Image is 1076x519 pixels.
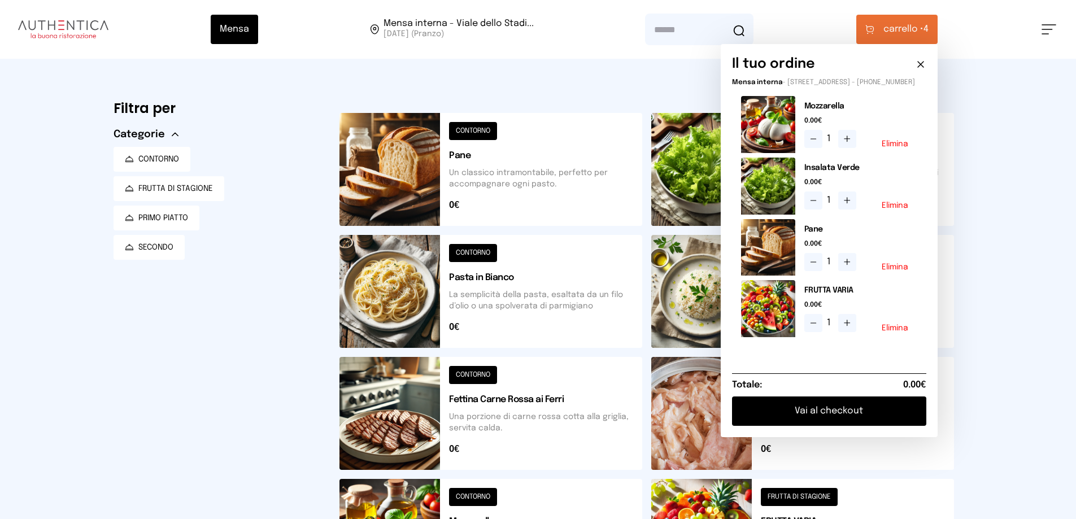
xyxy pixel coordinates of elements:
[732,55,815,73] h6: Il tuo ordine
[138,154,179,165] span: CONTORNO
[883,23,923,36] span: carrello •
[384,19,534,40] span: Viale dello Stadio, 77, 05100 Terni TR, Italia
[114,99,321,117] h6: Filtra per
[804,162,917,173] h2: Insalata Verde
[114,127,165,142] span: Categorie
[18,20,108,38] img: logo.8f33a47.png
[804,239,917,248] span: 0.00€
[804,300,917,309] span: 0.00€
[741,280,795,337] img: media
[883,23,929,36] span: 4
[804,178,917,187] span: 0.00€
[882,324,908,332] button: Elimina
[882,140,908,148] button: Elimina
[882,263,908,271] button: Elimina
[741,219,795,276] img: media
[211,15,258,44] button: Mensa
[804,224,917,235] h2: Pane
[903,378,926,392] span: 0.00€
[114,235,185,260] button: SECONDO
[741,96,795,153] img: media
[138,212,188,224] span: PRIMO PIATTO
[856,15,938,44] button: carrello •4
[732,79,782,86] span: Mensa interna
[804,116,917,125] span: 0.00€
[138,242,173,253] span: SECONDO
[114,127,178,142] button: Categorie
[804,101,917,112] h2: Mozzarella
[138,183,213,194] span: FRUTTA DI STAGIONE
[804,285,917,296] h2: FRUTTA VARIA
[114,206,199,230] button: PRIMO PIATTO
[827,255,834,269] span: 1
[114,147,190,172] button: CONTORNO
[732,78,926,87] p: - [STREET_ADDRESS] - [PHONE_NUMBER]
[827,194,834,207] span: 1
[741,158,795,215] img: media
[827,316,834,330] span: 1
[882,202,908,210] button: Elimina
[732,378,762,392] h6: Totale:
[384,28,534,40] span: [DATE] (Pranzo)
[732,396,926,426] button: Vai al checkout
[114,176,224,201] button: FRUTTA DI STAGIONE
[827,132,834,146] span: 1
